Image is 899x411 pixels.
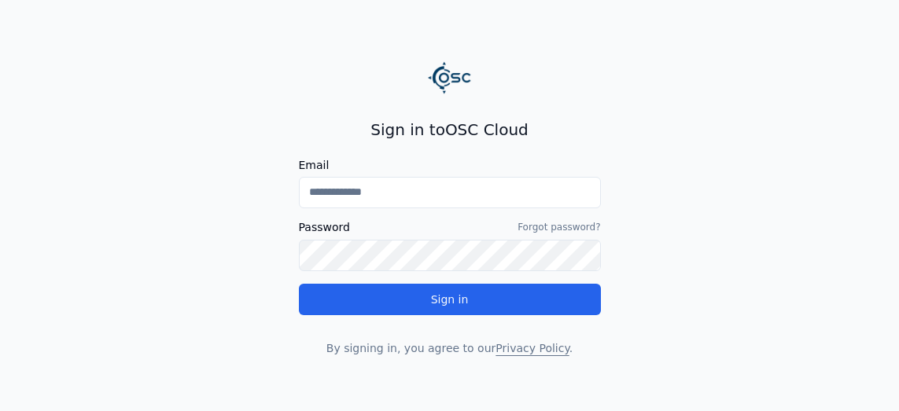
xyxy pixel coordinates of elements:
[299,340,601,356] p: By signing in, you agree to our .
[496,342,569,354] a: Privacy Policy
[299,284,601,315] button: Sign in
[299,222,350,233] label: Password
[428,56,472,100] img: Logo
[518,221,600,233] a: Forgot password?
[299,119,601,141] h2: Sign in to OSC Cloud
[299,160,601,171] label: Email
